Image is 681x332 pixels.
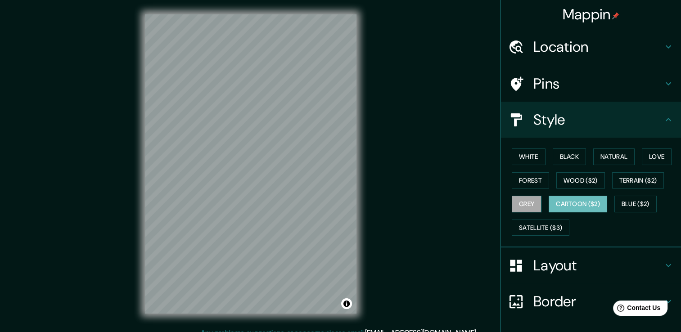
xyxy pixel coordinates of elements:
button: Black [553,148,586,165]
div: Border [501,283,681,319]
button: Cartoon ($2) [549,196,607,212]
button: Wood ($2) [556,172,605,189]
h4: Pins [533,75,663,93]
h4: Border [533,292,663,310]
button: Terrain ($2) [612,172,664,189]
button: Satellite ($3) [512,220,569,236]
button: Natural [593,148,635,165]
div: Style [501,102,681,138]
h4: Location [533,38,663,56]
h4: Style [533,111,663,129]
button: Forest [512,172,549,189]
button: Grey [512,196,541,212]
button: Blue ($2) [614,196,657,212]
div: Pins [501,66,681,102]
div: Layout [501,247,681,283]
h4: Layout [533,256,663,274]
img: pin-icon.png [612,12,619,19]
div: Location [501,29,681,65]
button: White [512,148,546,165]
button: Love [642,148,672,165]
canvas: Map [145,14,356,314]
button: Toggle attribution [341,298,352,309]
iframe: Help widget launcher [601,297,671,322]
h4: Mappin [563,5,620,23]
